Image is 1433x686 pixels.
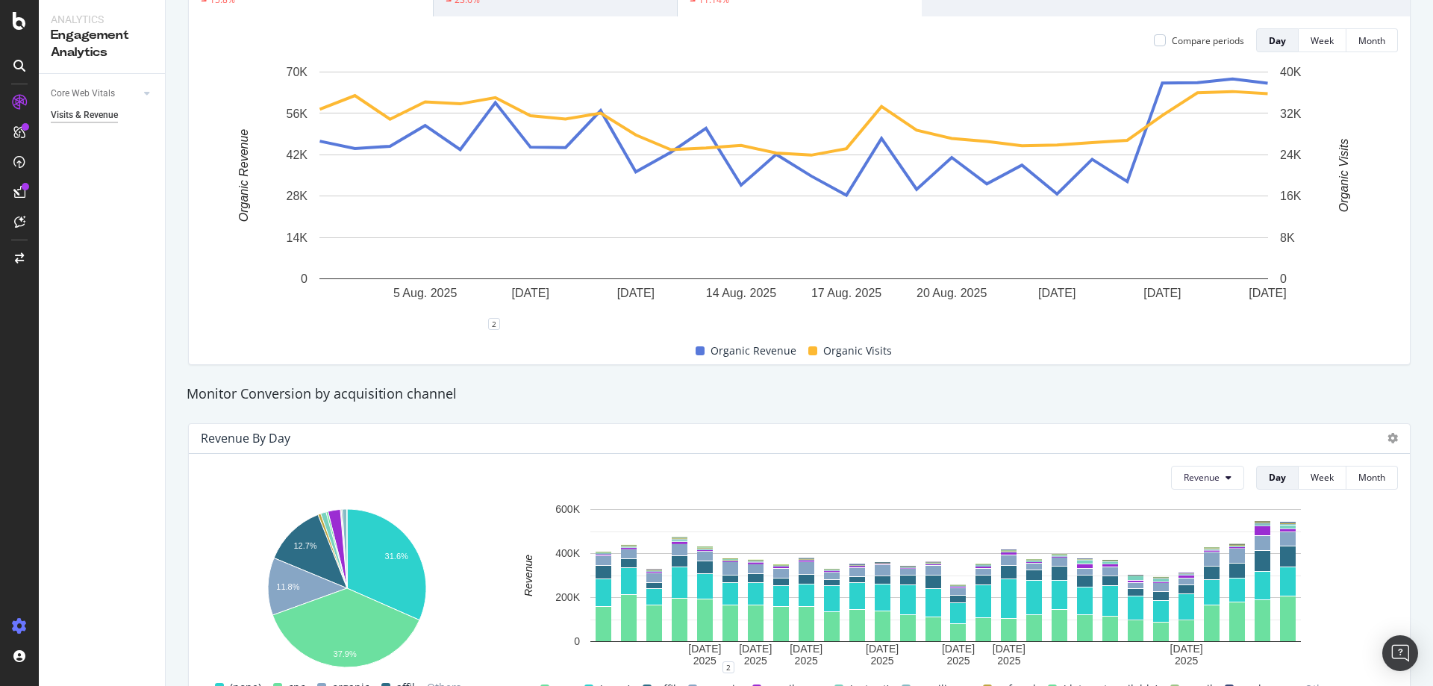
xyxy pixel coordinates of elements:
[688,643,721,655] text: [DATE]
[1172,34,1244,47] div: Compare periods
[997,655,1020,667] text: 2025
[1175,655,1198,667] text: 2025
[287,231,308,244] text: 14K
[1170,643,1203,655] text: [DATE]
[51,12,153,27] div: Analytics
[1269,34,1286,47] div: Day
[512,287,549,299] text: [DATE]
[1346,28,1398,52] button: Month
[555,547,580,559] text: 400K
[790,643,822,655] text: [DATE]
[385,552,408,561] text: 31.6%
[555,591,580,603] text: 200K
[1382,635,1418,671] div: Open Intercom Messenger
[51,86,140,102] a: Core Web Vitals
[1269,471,1286,484] div: Day
[739,643,772,655] text: [DATE]
[617,287,655,299] text: [DATE]
[201,64,1387,324] svg: A chart.
[1311,471,1334,484] div: Week
[993,643,1025,655] text: [DATE]
[942,643,975,655] text: [DATE]
[393,287,458,299] text: 5 Aug. 2025
[1346,466,1398,490] button: Month
[201,502,493,678] svg: A chart.
[1280,107,1302,120] text: 32K
[179,384,1420,404] div: Monitor Conversion by acquisition channel
[287,66,308,78] text: 70K
[1249,287,1286,299] text: [DATE]
[201,431,290,446] div: Revenue by Day
[574,635,580,647] text: 0
[1280,272,1287,285] text: 0
[693,655,716,667] text: 2025
[1299,28,1346,52] button: Week
[871,655,894,667] text: 2025
[1280,66,1302,78] text: 40K
[502,502,1390,667] svg: A chart.
[1171,466,1244,490] button: Revenue
[1280,149,1302,161] text: 24K
[301,272,307,285] text: 0
[1143,287,1181,299] text: [DATE]
[522,555,534,596] text: Revenue
[1256,28,1299,52] button: Day
[706,287,776,299] text: 14 Aug. 2025
[1256,466,1299,490] button: Day
[287,149,308,161] text: 42K
[51,86,115,102] div: Core Web Vitals
[51,107,118,123] div: Visits & Revenue
[946,655,970,667] text: 2025
[287,190,308,203] text: 28K
[917,287,987,299] text: 20 Aug. 2025
[1311,34,1334,47] div: Week
[1299,466,1346,490] button: Week
[711,342,796,360] span: Organic Revenue
[1358,34,1385,47] div: Month
[1280,190,1302,203] text: 16K
[1358,471,1385,484] div: Month
[51,107,154,123] a: Visits & Revenue
[1280,231,1295,244] text: 8K
[795,655,818,667] text: 2025
[334,649,357,658] text: 37.9%
[811,287,881,299] text: 17 Aug. 2025
[287,107,308,120] text: 56K
[293,541,316,550] text: 12.7%
[51,27,153,61] div: Engagement Analytics
[823,342,892,360] span: Organic Visits
[1337,139,1350,212] text: Organic Visits
[744,655,767,667] text: 2025
[1184,471,1220,484] span: Revenue
[555,503,580,515] text: 600K
[866,643,899,655] text: [DATE]
[237,129,250,222] text: Organic Revenue
[276,582,299,591] text: 11.8%
[488,318,500,330] div: 2
[722,661,734,673] div: 2
[1038,287,1075,299] text: [DATE]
